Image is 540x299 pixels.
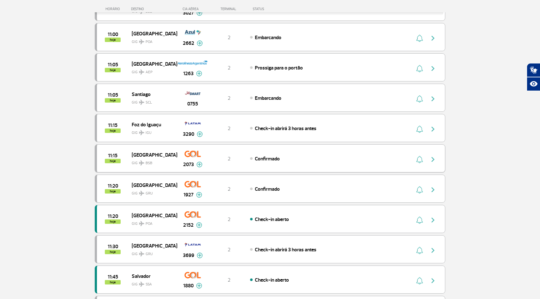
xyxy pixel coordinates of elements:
img: sino-painel-voo.svg [416,125,423,133]
span: Embarcando [255,34,281,41]
span: GIG [132,187,172,196]
img: mais-info-painel-voo.svg [197,131,203,137]
span: 2025-09-30 11:30:00 [108,244,118,249]
div: DESTINO [131,7,177,11]
img: mais-info-painel-voo.svg [196,192,202,198]
span: Embarcando [255,95,281,101]
span: GIG [132,36,172,45]
span: hoje [105,38,121,42]
img: seta-direita-painel-voo.svg [429,277,437,284]
span: 2662 [183,39,194,47]
img: destiny_airplane.svg [139,69,144,75]
span: 2 [228,216,231,223]
div: STATUS [249,7,301,11]
img: seta-direita-painel-voo.svg [429,125,437,133]
span: 3699 [183,252,194,259]
span: 2025-09-30 11:20:00 [108,214,118,218]
span: [GEOGRAPHIC_DATA] [132,60,172,68]
span: 2 [228,125,231,132]
img: seta-direita-painel-voo.svg [429,34,437,42]
span: IGU [146,130,152,136]
img: sino-painel-voo.svg [416,186,423,194]
img: mais-info-painel-voo.svg [196,71,202,76]
span: [GEOGRAPHIC_DATA] [132,181,172,189]
div: HORÁRIO [97,7,131,11]
img: sino-painel-voo.svg [416,156,423,163]
img: sino-painel-voo.svg [416,34,423,42]
img: destiny_airplane.svg [139,221,144,226]
img: mais-info-painel-voo.svg [196,283,202,289]
span: [GEOGRAPHIC_DATA] [132,29,172,38]
span: Prossiga para o portão [255,65,303,71]
span: hoje [105,189,121,194]
span: hoje [105,219,121,224]
span: 1263 [183,70,194,77]
span: Confirmado [255,186,280,192]
img: sino-painel-voo.svg [416,216,423,224]
span: 2 [228,277,231,283]
span: hoje [105,129,121,133]
span: POA [146,221,153,227]
span: AEP [146,69,153,75]
span: hoje [105,250,121,254]
img: seta-direita-painel-voo.svg [429,156,437,163]
button: Abrir recursos assistivos. [527,77,540,91]
span: 3290 [183,130,194,138]
span: GIG [132,218,172,227]
span: GIG [132,66,172,75]
img: seta-direita-painel-voo.svg [429,65,437,72]
span: GIG [132,127,172,136]
span: 2025-09-30 11:15:00 [108,153,117,158]
span: 2025-09-30 11:05:00 [108,93,118,97]
img: sino-painel-voo.svg [416,247,423,254]
span: GIG [132,248,172,257]
img: destiny_airplane.svg [139,282,144,287]
span: Check-in abrirá 3 horas antes [255,247,316,253]
img: mais-info-painel-voo.svg [196,222,202,228]
span: 2 [228,186,231,192]
img: destiny_airplane.svg [139,130,144,135]
span: 2025-09-30 11:15:00 [108,123,117,128]
span: hoje [105,68,121,72]
span: Check-in aberto [255,216,289,223]
img: destiny_airplane.svg [139,100,144,105]
div: Plugin de acessibilidade da Hand Talk. [527,63,540,91]
span: 2025-09-30 11:20:00 [108,184,118,188]
span: 1880 [183,282,194,290]
span: 2 [228,95,231,101]
img: mais-info-painel-voo.svg [196,162,202,167]
img: sino-painel-voo.svg [416,95,423,103]
img: sino-painel-voo.svg [416,277,423,284]
img: seta-direita-painel-voo.svg [429,95,437,103]
span: [GEOGRAPHIC_DATA] [132,211,172,219]
img: seta-direita-painel-voo.svg [429,216,437,224]
span: SCL [146,100,152,105]
button: Abrir tradutor de língua de sinais. [527,63,540,77]
span: 2073 [183,161,194,168]
span: 2 [228,156,231,162]
span: 2 [228,247,231,253]
img: destiny_airplane.svg [139,39,144,44]
span: GIG [132,278,172,287]
img: seta-direita-painel-voo.svg [429,247,437,254]
span: GIG [132,96,172,105]
span: 0755 [187,100,198,108]
img: destiny_airplane.svg [139,251,144,256]
span: hoje [105,159,121,163]
span: 2 [228,34,231,41]
span: BSB [146,160,152,166]
span: hoje [105,280,121,284]
span: 2152 [183,221,194,229]
img: destiny_airplane.svg [139,191,144,196]
span: GRU [146,251,153,257]
span: 2025-09-30 11:00:00 [108,32,118,37]
span: POA [146,39,153,45]
img: destiny_airplane.svg [139,160,144,165]
span: hoje [105,98,121,103]
span: Santiago [132,90,172,98]
span: SSA [146,282,152,287]
span: [GEOGRAPHIC_DATA] [132,151,172,159]
span: Confirmado [255,156,280,162]
span: Foz do Iguaçu [132,120,172,129]
img: sino-painel-voo.svg [416,65,423,72]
